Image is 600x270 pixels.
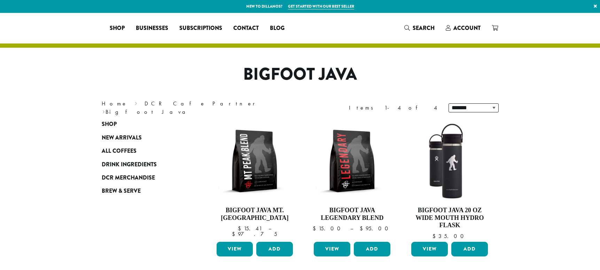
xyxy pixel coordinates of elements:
[135,97,137,108] span: ›
[312,207,392,222] h4: Bigfoot Java Legendary Blend
[110,24,125,33] span: Shop
[360,225,366,232] span: $
[217,242,253,256] a: View
[410,121,490,239] a: Bigfoot Java 20 oz Wide Mouth Hydro Flask $35.00
[433,232,467,240] bdi: 35.00
[360,225,391,232] bdi: 95.00
[411,242,448,256] a: View
[238,225,262,232] bdi: 15.41
[314,242,350,256] a: View
[215,207,295,222] h4: Bigfoot Java Mt. [GEOGRAPHIC_DATA]
[451,242,488,256] button: Add
[349,104,438,112] div: Items 1-4 of 4
[433,232,438,240] span: $
[102,134,142,142] span: New Arrivals
[102,147,137,156] span: All Coffees
[233,24,259,33] span: Contact
[312,121,392,239] a: Bigfoot Java Legendary Blend
[232,230,238,238] span: $
[102,160,157,169] span: Drink Ingredients
[102,100,290,116] nav: Breadcrumb
[102,171,185,184] a: DCR Merchandise
[256,242,293,256] button: Add
[270,24,285,33] span: Blog
[350,225,353,232] span: –
[102,118,185,131] a: Shop
[96,64,504,85] h1: Bigfoot Java
[179,24,222,33] span: Subscriptions
[232,230,277,238] bdi: 97.75
[102,187,141,196] span: Brew & Serve
[102,100,127,107] a: Home
[102,184,185,198] a: Brew & Serve
[104,23,130,34] a: Shop
[313,225,344,232] bdi: 15.00
[215,121,295,239] a: Bigfoot Java Mt. [GEOGRAPHIC_DATA]
[288,3,354,9] a: Get started with our best seller
[399,22,440,34] a: Search
[102,144,185,158] a: All Coffees
[268,225,271,232] span: –
[102,131,185,144] a: New Arrivals
[102,120,117,129] span: Shop
[313,225,319,232] span: $
[102,158,185,171] a: Drink Ingredients
[136,24,168,33] span: Businesses
[453,24,481,32] span: Account
[354,242,390,256] button: Add
[410,121,490,201] img: LO2867-BFJ-Hydro-Flask-20oz-WM-wFlex-Sip-Lid-Black-300x300.jpg
[145,100,260,107] a: DCR Cafe Partner
[102,174,155,182] span: DCR Merchandise
[215,121,295,201] img: BFJ_MtPeak_12oz-300x300.png
[413,24,435,32] span: Search
[312,121,392,201] img: BFJ_Legendary_12oz-300x300.png
[410,207,490,229] h4: Bigfoot Java 20 oz Wide Mouth Hydro Flask
[238,225,244,232] span: $
[102,105,105,116] span: ›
